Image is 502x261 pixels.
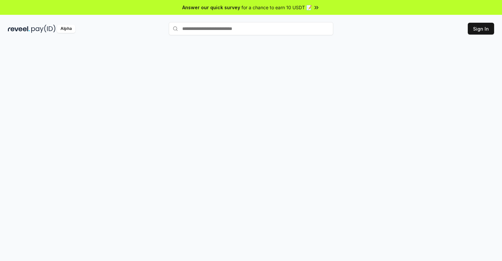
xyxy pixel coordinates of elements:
[57,25,75,33] div: Alpha
[468,23,494,35] button: Sign In
[182,4,240,11] span: Answer our quick survey
[31,25,56,33] img: pay_id
[8,25,30,33] img: reveel_dark
[241,4,312,11] span: for a chance to earn 10 USDT 📝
